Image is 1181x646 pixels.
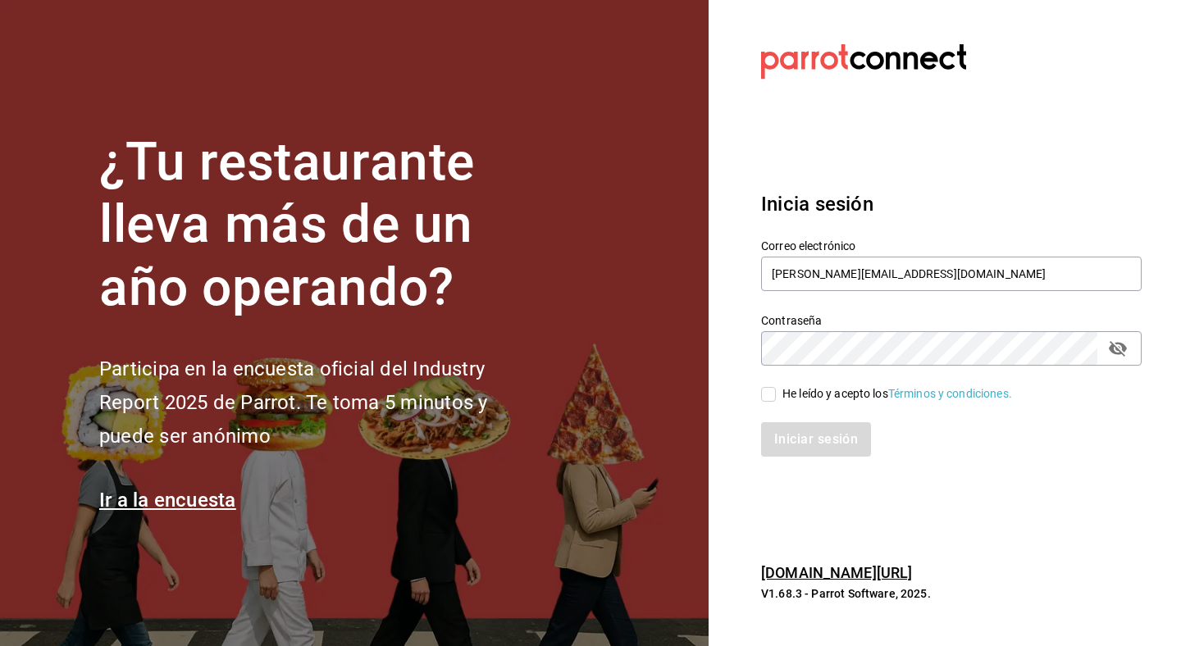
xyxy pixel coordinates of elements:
div: He leído y acepto los [782,385,1012,403]
input: Ingresa tu correo electrónico [761,257,1142,291]
a: Ir a la encuesta [99,489,236,512]
a: [DOMAIN_NAME][URL] [761,564,912,581]
h3: Inicia sesión [761,189,1142,219]
h2: Participa en la encuesta oficial del Industry Report 2025 de Parrot. Te toma 5 minutos y puede se... [99,353,542,453]
label: Correo electrónico [761,239,1142,251]
label: Contraseña [761,314,1142,325]
p: V1.68.3 - Parrot Software, 2025. [761,585,1142,602]
a: Términos y condiciones. [888,387,1012,400]
button: passwordField [1104,334,1132,362]
h1: ¿Tu restaurante lleva más de un año operando? [99,131,542,320]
